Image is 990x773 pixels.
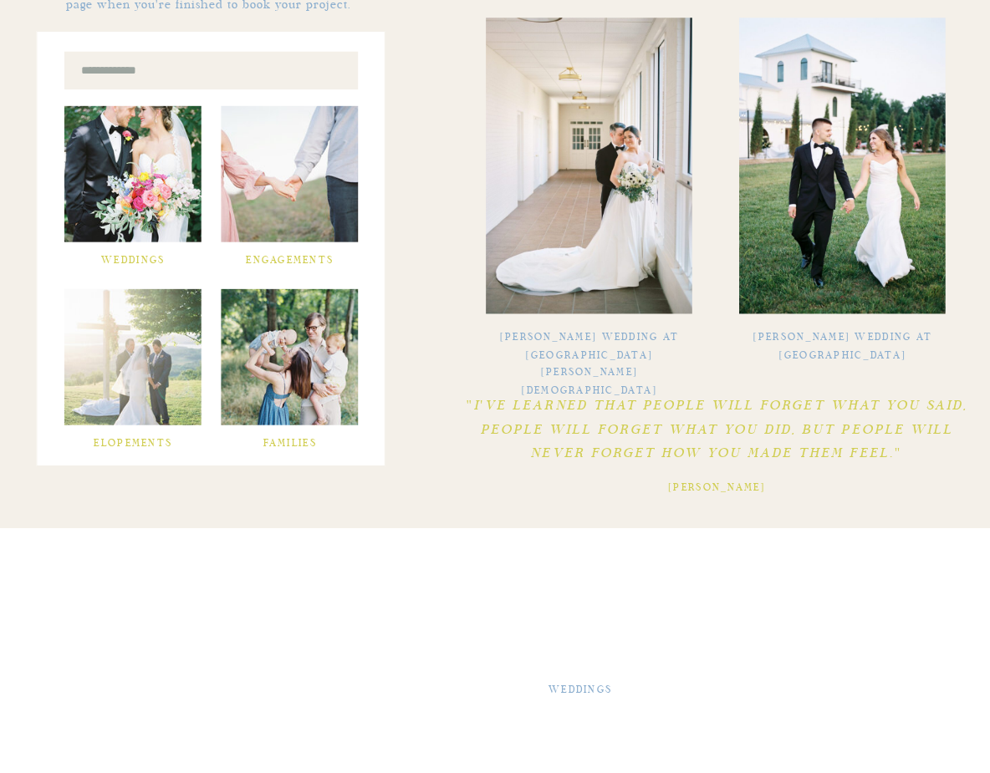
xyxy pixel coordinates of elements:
[230,252,350,276] a: Engagements
[549,685,612,695] a: Weddings
[753,333,933,360] a: [PERSON_NAME] Wedding at [GEOGRAPHIC_DATA]
[643,480,792,496] h3: [PERSON_NAME]
[739,18,946,313] img: Bride and groom hold hands outside Blackberry Ridge in Trenton, Georgia
[461,394,974,466] h2: "I've learned that people will forget what you said, people will forget what you did, but people ...
[500,333,680,396] a: [PERSON_NAME] Wedding at [GEOGRAPHIC_DATA][PERSON_NAME][DEMOGRAPHIC_DATA]
[486,18,692,313] a: Griswold Wedding at Fort Payne First Baptist Church
[230,435,350,459] a: families
[74,252,193,276] a: Weddings
[74,435,193,459] a: elopements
